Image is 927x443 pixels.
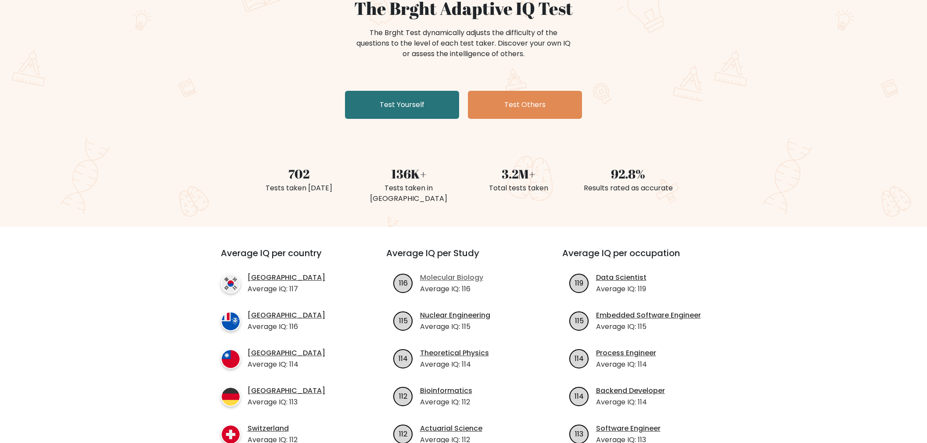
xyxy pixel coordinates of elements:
[420,397,472,407] p: Average IQ: 112
[221,311,241,331] img: country
[221,274,241,293] img: country
[221,349,241,369] img: country
[596,322,701,332] p: Average IQ: 115
[578,164,678,183] div: 92.8%
[596,284,647,294] p: Average IQ: 119
[248,359,325,370] p: Average IQ: 114
[359,164,458,183] div: 136K+
[399,353,408,363] text: 114
[596,397,665,407] p: Average IQ: 114
[578,183,678,193] div: Results rated as accurate
[345,91,459,119] a: Test Yourself
[399,315,407,325] text: 115
[354,28,573,59] div: The Brght Test dynamically adjusts the difficulty of the questions to the level of each test take...
[575,315,583,325] text: 115
[248,423,298,434] a: Switzerland
[596,310,701,321] a: Embedded Software Engineer
[596,348,656,358] a: Process Engineer
[221,387,241,407] img: country
[469,164,568,183] div: 3.2M+
[420,386,472,396] a: Bioinformatics
[399,429,407,439] text: 112
[249,183,349,193] div: Tests taken [DATE]
[420,359,489,370] p: Average IQ: 114
[562,248,717,269] h3: Average IQ per occupation
[575,278,583,288] text: 119
[596,359,656,370] p: Average IQ: 114
[386,248,541,269] h3: Average IQ per Study
[420,310,490,321] a: Nuclear Engineering
[399,278,407,288] text: 116
[468,91,582,119] a: Test Others
[596,272,647,283] a: Data Scientist
[248,322,325,332] p: Average IQ: 116
[248,310,325,321] a: [GEOGRAPHIC_DATA]
[248,348,325,358] a: [GEOGRAPHIC_DATA]
[575,353,584,363] text: 114
[575,391,584,401] text: 114
[248,397,325,407] p: Average IQ: 113
[221,248,355,269] h3: Average IQ per country
[469,183,568,193] div: Total tests taken
[575,429,583,439] text: 113
[596,386,665,396] a: Backend Developer
[248,284,325,294] p: Average IQ: 117
[359,183,458,204] div: Tests taken in [GEOGRAPHIC_DATA]
[420,322,490,332] p: Average IQ: 115
[420,272,483,283] a: Molecular Biology
[596,423,661,434] a: Software Engineer
[249,164,349,183] div: 702
[248,386,325,396] a: [GEOGRAPHIC_DATA]
[420,423,482,434] a: Actuarial Science
[399,391,407,401] text: 112
[248,272,325,283] a: [GEOGRAPHIC_DATA]
[420,348,489,358] a: Theoretical Physics
[420,284,483,294] p: Average IQ: 116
